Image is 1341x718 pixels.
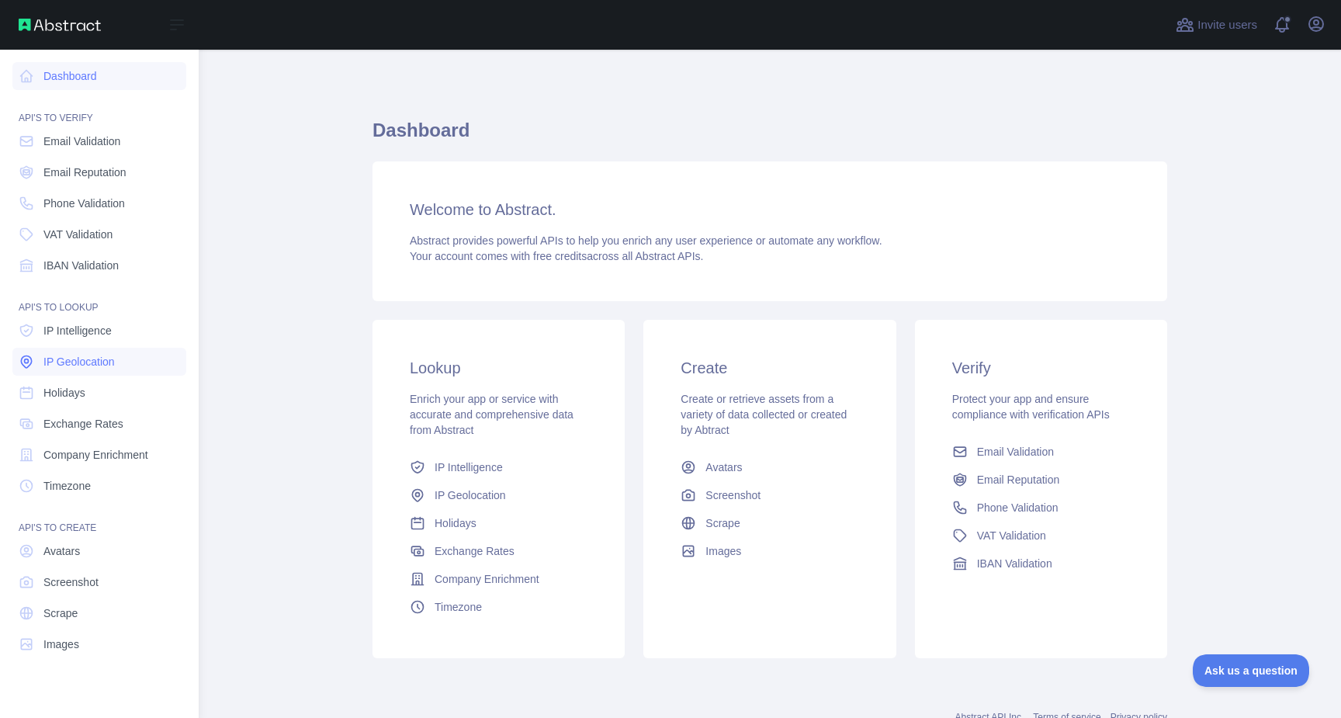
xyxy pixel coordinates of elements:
span: Exchange Rates [43,416,123,432]
a: IP Intelligence [12,317,186,345]
iframe: Toggle Customer Support [1193,654,1310,687]
span: Scrape [43,605,78,621]
div: API'S TO VERIFY [12,93,186,124]
span: Enrich your app or service with accurate and comprehensive data from Abstract [410,393,573,436]
a: Timezone [404,593,594,621]
span: IP Intelligence [435,460,503,475]
span: Email Reputation [43,165,126,180]
span: Timezone [43,478,91,494]
span: IP Intelligence [43,323,112,338]
h3: Welcome to Abstract. [410,199,1130,220]
div: API'S TO LOOKUP [12,283,186,314]
span: Holidays [43,385,85,401]
a: Exchange Rates [404,537,594,565]
h3: Create [681,357,858,379]
img: Abstract API [19,19,101,31]
a: Phone Validation [946,494,1136,522]
a: Email Validation [946,438,1136,466]
h3: Verify [952,357,1130,379]
a: Company Enrichment [12,441,186,469]
a: Company Enrichment [404,565,594,593]
span: Company Enrichment [435,571,539,587]
a: Dashboard [12,62,186,90]
div: API'S TO CREATE [12,503,186,534]
span: VAT Validation [43,227,113,242]
a: Screenshot [12,568,186,596]
span: Invite users [1197,16,1257,34]
a: Avatars [12,537,186,565]
a: Holidays [404,509,594,537]
span: Timezone [435,599,482,615]
a: Images [12,630,186,658]
span: Phone Validation [977,500,1059,515]
span: Email Validation [977,444,1054,460]
a: Scrape [12,599,186,627]
span: Abstract provides powerful APIs to help you enrich any user experience or automate any workflow. [410,234,882,247]
span: Screenshot [43,574,99,590]
a: IP Intelligence [404,453,594,481]
a: IP Geolocation [404,481,594,509]
a: Scrape [674,509,865,537]
span: Scrape [705,515,740,531]
h1: Dashboard [372,118,1167,155]
a: Phone Validation [12,189,186,217]
span: free credits [533,250,587,262]
a: Email Validation [12,127,186,155]
span: Email Validation [43,134,120,149]
span: IBAN Validation [977,556,1052,571]
a: Avatars [674,453,865,481]
a: IBAN Validation [12,251,186,279]
span: Create or retrieve assets from a variety of data collected or created by Abtract [681,393,847,436]
span: Avatars [43,543,80,559]
a: Holidays [12,379,186,407]
a: Email Reputation [946,466,1136,494]
span: IBAN Validation [43,258,119,273]
span: Phone Validation [43,196,125,211]
span: VAT Validation [977,528,1046,543]
a: VAT Validation [946,522,1136,550]
a: Email Reputation [12,158,186,186]
span: IP Geolocation [435,487,506,503]
span: Protect your app and ensure compliance with verification APIs [952,393,1110,421]
a: Screenshot [674,481,865,509]
a: IBAN Validation [946,550,1136,578]
a: Timezone [12,472,186,500]
button: Invite users [1173,12,1260,37]
h3: Lookup [410,357,587,379]
span: Screenshot [705,487,761,503]
span: Images [43,636,79,652]
span: IP Geolocation [43,354,115,369]
span: Your account comes with across all Abstract APIs. [410,250,703,262]
a: VAT Validation [12,220,186,248]
span: Email Reputation [977,472,1060,487]
a: Exchange Rates [12,410,186,438]
span: Exchange Rates [435,543,515,559]
span: Avatars [705,460,742,475]
span: Company Enrichment [43,447,148,463]
span: Holidays [435,515,476,531]
a: Images [674,537,865,565]
span: Images [705,543,741,559]
a: IP Geolocation [12,348,186,376]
